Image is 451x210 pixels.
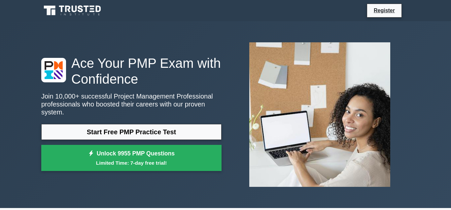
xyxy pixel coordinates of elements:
[41,92,222,116] p: Join 10,000+ successful Project Management Professional professionals who boosted their careers w...
[41,55,222,87] h1: Ace Your PMP Exam with Confidence
[370,6,399,15] a: Register
[41,124,222,140] a: Start Free PMP Practice Test
[41,145,222,171] a: Unlock 9955 PMP QuestionsLimited Time: 7-day free trial!
[50,159,213,167] small: Limited Time: 7-day free trial!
